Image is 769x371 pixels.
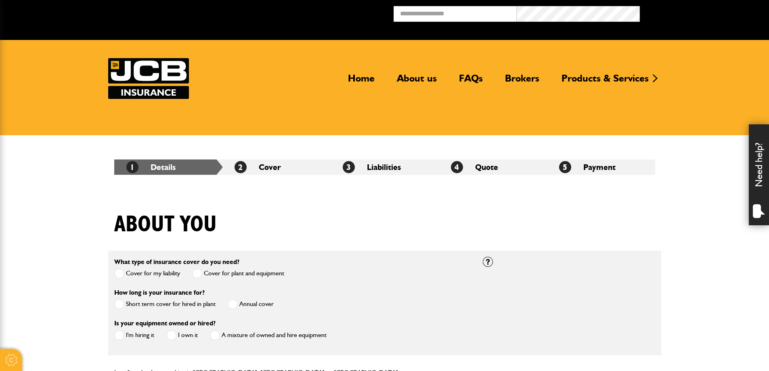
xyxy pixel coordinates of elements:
label: A mixture of owned and hire equipment [210,330,327,340]
label: Is your equipment owned or hired? [114,320,216,327]
h1: About you [114,211,217,238]
div: Need help? [749,124,769,225]
a: Home [342,72,381,91]
label: I'm hiring it [114,330,154,340]
label: Annual cover [228,299,274,309]
span: 5 [559,161,571,173]
label: What type of insurance cover do you need? [114,259,239,265]
span: 3 [343,161,355,173]
li: Payment [547,159,655,175]
li: Quote [439,159,547,175]
a: JCB Insurance Services [108,58,189,99]
span: 2 [235,161,247,173]
img: JCB Insurance Services logo [108,58,189,99]
span: 4 [451,161,463,173]
a: About us [391,72,443,91]
label: How long is your insurance for? [114,289,205,296]
li: Liabilities [331,159,439,175]
label: Short term cover for hired in plant [114,299,216,309]
span: 1 [126,161,138,173]
label: I own it [166,330,198,340]
li: Cover [222,159,331,175]
label: Cover for my liability [114,268,180,279]
label: Cover for plant and equipment [192,268,284,279]
a: Products & Services [555,72,655,91]
a: Brokers [499,72,545,91]
li: Details [114,159,222,175]
a: FAQs [453,72,489,91]
button: Broker Login [640,6,763,19]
